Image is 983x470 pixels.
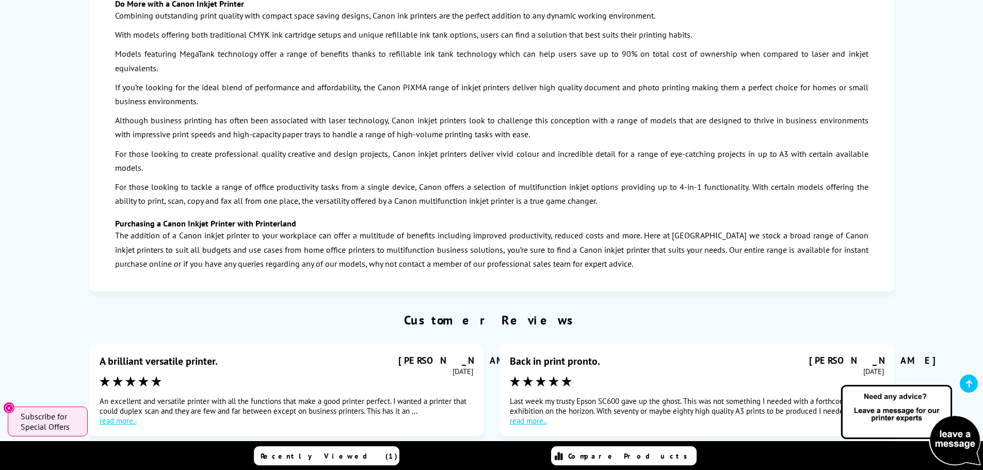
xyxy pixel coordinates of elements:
[261,451,398,461] span: Recently Viewed (1)
[84,312,899,328] h2: Customer Reviews
[21,411,77,432] span: Subscribe for Special Offers
[115,114,868,141] p: Although business printing has often been associated with laser technology, Canon inkjet printers...
[115,47,868,75] p: Models featuring MegaTank technology offer a range of benefits thanks to refillable ink tank tech...
[254,446,399,465] a: Recently Viewed (1)
[510,416,883,426] a: read more..
[551,446,697,465] a: Compare Products
[115,218,868,229] h3: Purchasing a Canon Inkjet Printer with Printerland
[839,383,983,468] img: Open Live Chat window
[568,451,693,461] span: Compare Products
[115,147,868,175] p: For those looking to create professional quality creative and design projects, Canon inkjet print...
[115,229,868,271] p: The addition of a Canon inkjet printer to your workplace can offer a multitude of benefits includ...
[115,28,868,42] p: With models offering both traditional CMYK ink cartridge setups and unique refillable ink tank op...
[100,354,218,368] div: A brilliant versatile printer.
[100,396,473,426] div: An excellent and versatile printer with all the functions that make a good printer perfect. I wan...
[510,396,883,426] div: Last week my trusty Epson SC600 gave up the ghost. This was not something I needed with a forthco...
[863,366,884,376] time: [DATE]
[3,402,15,414] button: Close
[453,366,473,376] time: [DATE]
[115,80,868,108] p: If you’re looking for the ideal blend of performance and affordability, the Canon PIXMA range of ...
[115,180,868,208] p: For those looking to tackle a range of office productivity tasks from a single device, Canon offe...
[398,354,473,366] div: [PERSON_NAME]
[809,354,884,366] div: [PERSON_NAME]
[510,354,600,368] div: Back in print pronto.
[100,416,473,426] a: read more..
[115,9,868,23] p: Combining outstanding print quality with compact space saving designs, Canon ink printers are the...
